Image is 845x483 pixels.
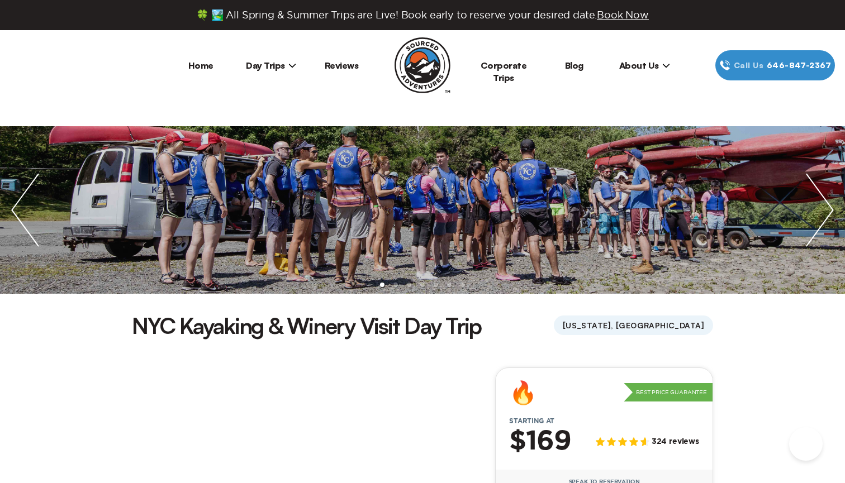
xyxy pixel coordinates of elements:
a: Corporate Trips [481,60,527,83]
li: slide item 7 [461,283,465,287]
li: slide item 5 [434,283,438,287]
li: slide item 1 [380,283,384,287]
a: Blog [565,60,583,71]
li: slide item 6 [447,283,452,287]
span: 🍀 🏞️ All Spring & Summer Trips are Live! Book early to reserve your desired date. [196,9,649,21]
span: Starting at [496,417,568,425]
div: 🔥 [509,381,537,404]
li: slide item 4 [420,283,425,287]
p: Best Price Guarantee [624,383,713,402]
h1: NYC Kayaking & Winery Visit Day Trip [132,310,481,341]
img: next slide / item [795,126,845,294]
li: slide item 2 [393,283,398,287]
img: Sourced Adventures company logo [395,37,450,93]
h2: $169 [509,427,571,456]
span: Day Trips [246,60,296,71]
span: Call Us [730,59,767,71]
span: [US_STATE], [GEOGRAPHIC_DATA] [554,315,713,335]
li: slide item 3 [407,283,411,287]
a: Home [188,60,213,71]
span: 324 reviews [652,437,699,447]
span: About Us [619,60,670,71]
span: 646‍-847‍-2367 [767,59,831,71]
a: Reviews [325,60,359,71]
a: Call Us646‍-847‍-2367 [715,50,835,80]
span: Book Now [597,9,649,20]
iframe: Help Scout Beacon - Open [789,427,823,461]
